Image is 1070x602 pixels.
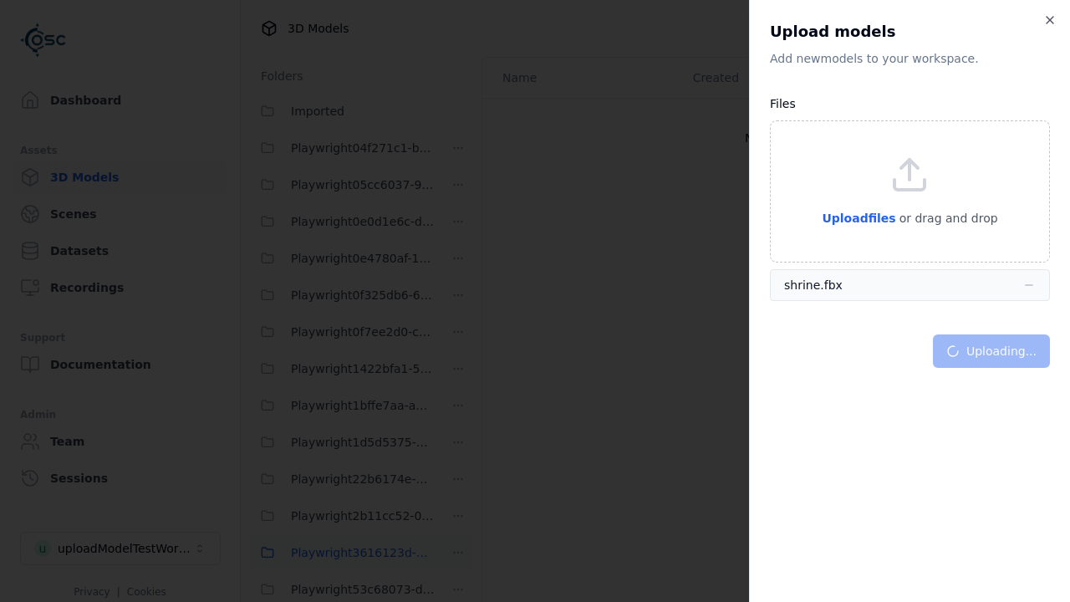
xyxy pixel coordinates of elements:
span: Upload files [822,212,895,225]
div: shrine.fbx [784,277,843,293]
h2: Upload models [770,20,1050,43]
label: Files [770,97,796,110]
p: or drag and drop [896,208,998,228]
p: Add new model s to your workspace. [770,50,1050,67]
